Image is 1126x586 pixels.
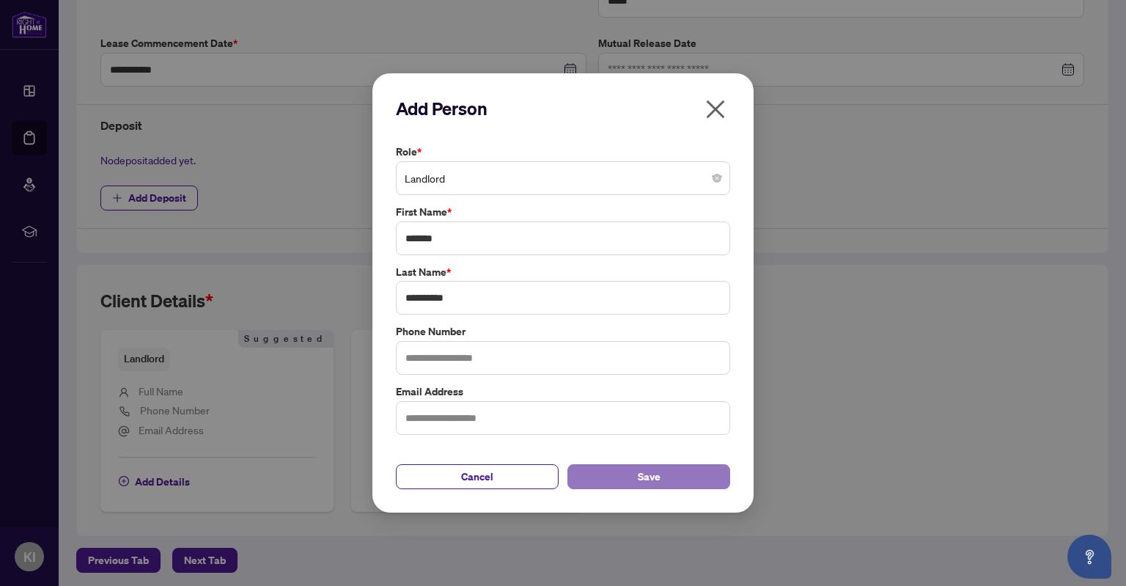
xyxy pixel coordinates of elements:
[396,144,730,160] label: Role
[638,465,660,488] span: Save
[567,464,730,489] button: Save
[704,98,727,121] span: close
[396,384,730,400] label: Email Address
[396,264,730,280] label: Last Name
[1067,535,1111,579] button: Open asap
[396,323,730,340] label: Phone Number
[396,204,730,220] label: First Name
[461,465,493,488] span: Cancel
[396,464,559,489] button: Cancel
[405,164,721,192] span: Landlord
[713,174,721,183] span: close-circle
[396,97,730,120] h2: Add Person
